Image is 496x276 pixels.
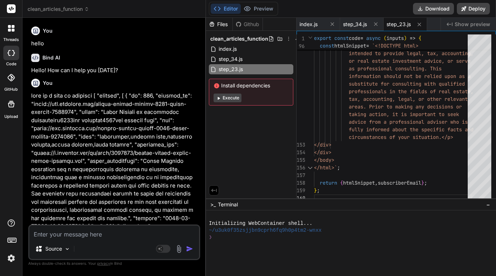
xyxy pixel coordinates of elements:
label: Upload [4,114,18,120]
span: export [314,35,331,41]
img: attachment [175,245,183,253]
button: Download [413,3,454,15]
h6: Bind AI [42,54,60,61]
span: ( [384,35,387,41]
button: Editor [211,4,241,14]
span: or real estate investment advice, or serve [349,58,471,64]
span: Show preview [455,21,490,28]
span: `<!DOCTYPE html> [372,42,418,49]
span: </body> [314,157,334,163]
span: subscriberEmail [378,180,421,186]
span: htmlSnippet [334,42,366,49]
div: Github [233,21,263,28]
span: , [375,180,378,186]
div: Files [206,21,232,28]
span: </div> [314,141,331,148]
span: ; [317,187,320,194]
span: >_ [210,201,216,208]
span: ) [404,35,407,41]
h6: You [43,79,53,87]
span: step_34.js [218,55,243,63]
div: 156 [297,164,305,172]
span: async [366,35,381,41]
span: } [314,187,317,194]
label: GitHub [4,86,18,92]
span: advice from a professional adviser who is [349,119,468,125]
p: Always double-check its answers. Your in Bind [28,260,200,267]
span: 1 [297,35,305,42]
label: code [6,61,16,67]
div: 160 [297,194,305,202]
div: 153 [297,141,305,149]
span: = [366,42,369,49]
div: 157 [297,172,305,179]
span: index.js [299,21,318,28]
span: clean_articles_function [28,5,89,13]
span: const [320,42,334,49]
span: inputs [387,35,404,41]
span: fully informed about the specific facts and [349,126,474,133]
span: privacy [97,261,110,265]
span: { [340,180,343,186]
img: icon [186,245,193,252]
span: circumstances of your situation.</p> [349,134,453,140]
img: settings [5,252,17,264]
div: 158 [297,179,305,187]
div: 155 [297,156,305,164]
span: information should not be relied upon as a [349,73,471,79]
span: substitute for consulting with qualified [349,81,465,87]
span: step_34.js [343,21,367,28]
span: professionals in the fields of real estate, [349,88,474,95]
p: hello [31,40,199,48]
button: − [485,199,492,210]
span: } [421,180,424,186]
button: Preview [241,4,276,14]
span: clean_articles_function [210,35,268,42]
span: 96 [297,42,305,50]
span: ❯ [209,234,212,241]
span: </html>` [314,164,337,171]
span: areas. Prior to making any decisions or [349,103,462,110]
span: const [334,35,349,41]
span: Install dependencies [214,82,289,89]
span: return [320,180,337,186]
span: code [349,35,360,41]
span: htmlSnippet [343,180,375,186]
span: ; [337,164,340,171]
div: 154 [297,149,305,156]
span: step_23.js [218,65,244,74]
span: Terminal [218,201,238,208]
img: Pick Models [64,246,70,252]
span: = [360,35,363,41]
span: − [486,201,490,208]
span: taking action, it is important to seek [349,111,459,118]
span: ~/u3uk0f35zsjjbn9cprh6fq9h0p4tm2-wnxx [209,227,322,234]
label: threads [3,37,19,43]
span: tax, accounting, legal, or other relevant [349,96,468,102]
span: => [410,35,416,41]
span: step_23.js [387,21,411,28]
div: 159 [297,187,305,194]
button: Execute [214,94,241,102]
span: intended to provide legal, tax, accounting, [349,50,474,57]
div: Click to collapse the range. [305,164,315,172]
span: </div> [314,149,331,156]
span: { [418,35,421,41]
button: Deploy [457,3,490,15]
h6: You [43,27,53,34]
p: Hello! How can I help you [DATE]? [31,66,199,75]
span: as professional consulting. This [349,65,442,72]
span: ; [424,180,427,186]
span: index.js [218,45,237,53]
span: Initializing WebContainer shell... [209,220,313,227]
p: Source [45,245,62,252]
